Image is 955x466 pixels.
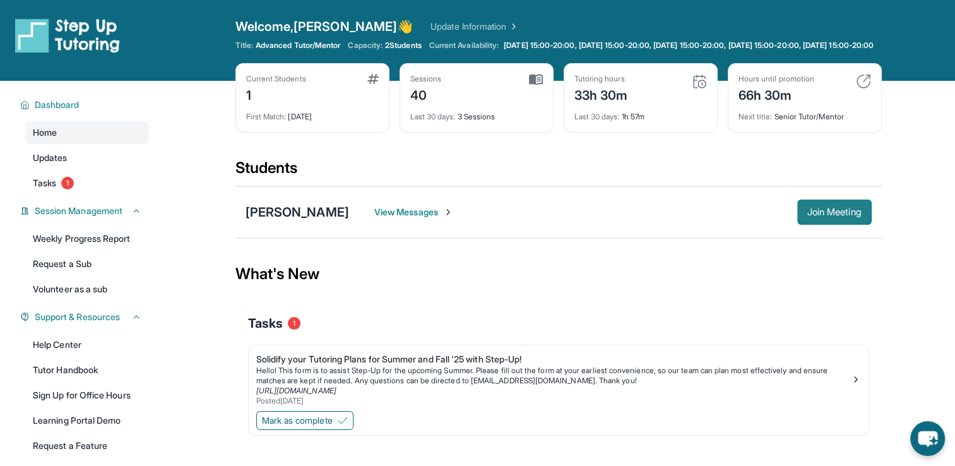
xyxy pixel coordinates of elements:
img: Chevron-Right [443,207,453,217]
a: Request a Feature [25,434,149,457]
button: Dashboard [30,99,141,111]
span: Join Meeting [807,208,862,216]
a: [URL][DOMAIN_NAME] [256,386,336,395]
a: Volunteer as a sub [25,278,149,301]
span: 2 Students [385,40,422,51]
div: Current Students [246,74,306,84]
div: [PERSON_NAME] [246,203,349,221]
span: 1 [288,317,300,330]
span: Tasks [248,314,283,332]
img: Mark as complete [338,415,348,426]
span: Home [33,126,57,139]
span: Last 30 days : [410,112,456,121]
a: Update Information [430,20,519,33]
a: Request a Sub [25,253,149,275]
div: 33h 30m [574,84,628,104]
div: What's New [235,246,882,302]
a: [DATE] 15:00-20:00, [DATE] 15:00-20:00, [DATE] 15:00-20:00, [DATE] 15:00-20:00, [DATE] 15:00-20:00 [501,40,876,51]
div: 1h 57m [574,104,707,122]
span: Advanced Tutor/Mentor [256,40,340,51]
span: Updates [33,152,68,164]
a: Help Center [25,333,149,356]
div: 40 [410,84,442,104]
img: card [529,74,543,85]
span: Tasks [33,177,56,189]
span: Current Availability: [429,40,499,51]
span: Next title : [738,112,773,121]
button: Session Management [30,205,141,217]
div: Posted [DATE] [256,396,851,406]
button: Support & Resources [30,311,141,323]
a: Tasks1 [25,172,149,194]
div: Tutoring hours [574,74,628,84]
span: [DATE] 15:00-20:00, [DATE] 15:00-20:00, [DATE] 15:00-20:00, [DATE] 15:00-20:00, [DATE] 15:00-20:00 [504,40,874,51]
div: Hours until promotion [738,74,814,84]
span: Session Management [35,205,122,217]
div: Senior Tutor/Mentor [738,104,871,122]
span: Support & Resources [35,311,120,323]
div: 66h 30m [738,84,814,104]
span: First Match : [246,112,287,121]
div: Sessions [410,74,442,84]
a: Learning Portal Demo [25,409,149,432]
a: Home [25,121,149,144]
span: Mark as complete [262,414,333,427]
img: logo [15,18,120,53]
div: [DATE] [246,104,379,122]
div: Students [235,158,882,186]
a: Tutor Handbook [25,359,149,381]
button: Mark as complete [256,411,353,430]
a: Updates [25,146,149,169]
a: Solidify your Tutoring Plans for Summer and Fall '25 with Step-Up!Hello! This form is to assist S... [249,345,869,409]
button: chat-button [910,421,945,456]
span: Dashboard [35,99,80,111]
span: 1 [61,177,74,189]
a: Weekly Progress Report [25,227,149,250]
button: Join Meeting [797,200,872,225]
a: Sign Up for Office Hours [25,384,149,407]
div: Solidify your Tutoring Plans for Summer and Fall '25 with Step-Up! [256,353,851,366]
span: Welcome, [PERSON_NAME] 👋 [235,18,413,35]
p: Hello! This form is to assist Step-Up for the upcoming Summer. Please fill out the form at your e... [256,366,851,386]
span: Title: [235,40,253,51]
div: 3 Sessions [410,104,543,122]
div: 1 [246,84,306,104]
img: card [367,74,379,84]
span: View Messages [374,206,453,218]
img: card [692,74,707,89]
span: Last 30 days : [574,112,620,121]
img: card [856,74,871,89]
img: Chevron Right [506,20,519,33]
span: Capacity: [348,40,383,51]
